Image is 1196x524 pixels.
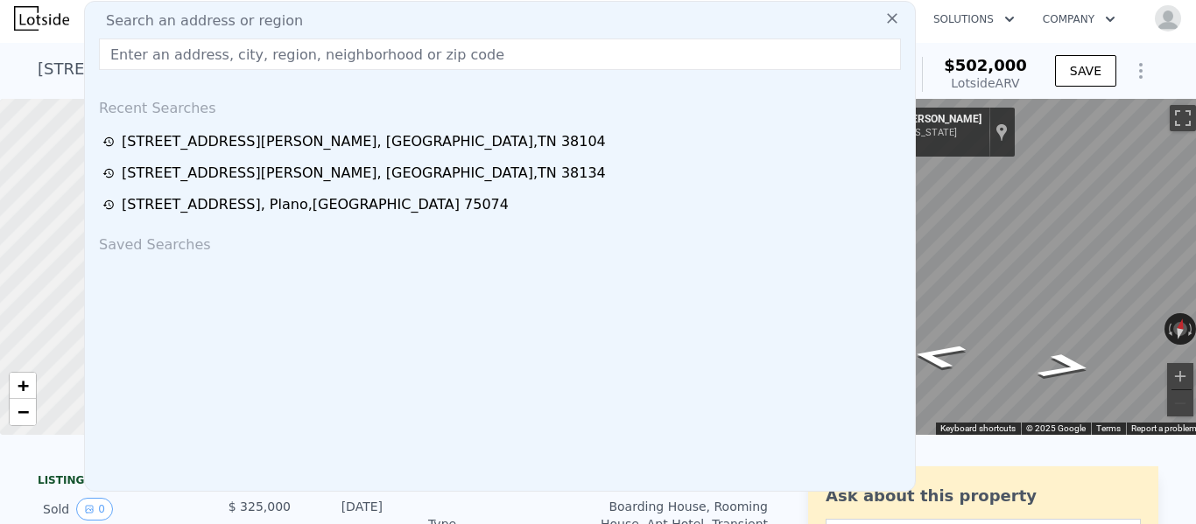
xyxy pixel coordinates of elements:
div: LISTING & SALE HISTORY [38,473,388,491]
button: Keyboard shortcuts [940,423,1016,435]
a: Zoom out [10,399,36,425]
span: + [18,374,29,396]
a: [STREET_ADDRESS], Plano,[GEOGRAPHIC_DATA] 75074 [102,194,903,215]
div: Lotside ARV [944,74,1027,92]
div: [STREET_ADDRESS] , Plano , [GEOGRAPHIC_DATA] 75074 [122,194,509,215]
div: [DATE] [305,498,383,521]
span: © 2025 Google [1026,423,1086,433]
a: [STREET_ADDRESS][PERSON_NAME], [GEOGRAPHIC_DATA],TN 38134 [102,163,903,184]
img: Lotside [14,6,69,31]
span: $ 325,000 [229,500,291,514]
path: Go West, Oliver Ave [887,337,989,375]
div: [STREET_ADDRESS][PERSON_NAME] , [GEOGRAPHIC_DATA] , TN 38104 [38,57,587,81]
button: Solutions [919,3,1029,35]
div: Sold [43,498,199,521]
button: View historical data [76,498,113,521]
path: Go East, Oliver Ave [1014,347,1116,386]
span: Search an address or region [92,10,303,31]
button: Zoom in [1167,363,1193,389]
a: Zoom in [10,373,36,399]
button: Company [1029,3,1129,35]
span: $502,000 [944,56,1027,74]
button: Rotate counterclockwise [1164,313,1174,345]
button: Rotate clockwise [1186,313,1196,345]
button: Zoom out [1167,390,1193,416]
div: [STREET_ADDRESS][PERSON_NAME] , [GEOGRAPHIC_DATA] , TN 38134 [122,163,606,184]
div: Recent Searches [92,84,908,126]
img: avatar [1154,4,1182,32]
button: Toggle fullscreen view [1170,105,1196,131]
a: Terms [1096,423,1121,433]
div: Ask about this property [826,484,1141,508]
span: − [18,401,29,423]
div: [STREET_ADDRESS][PERSON_NAME] , [GEOGRAPHIC_DATA] , TN 38104 [122,131,606,152]
button: SAVE [1055,55,1116,87]
div: Saved Searches [92,220,908,262]
button: Show Options [1123,53,1158,88]
input: Enter an address, city, region, neighborhood or zip code [99,38,901,70]
a: Show location on map [995,122,1008,142]
button: Reset the view [1171,312,1191,346]
a: [STREET_ADDRESS][PERSON_NAME], [GEOGRAPHIC_DATA],TN 38104 [102,131,903,152]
